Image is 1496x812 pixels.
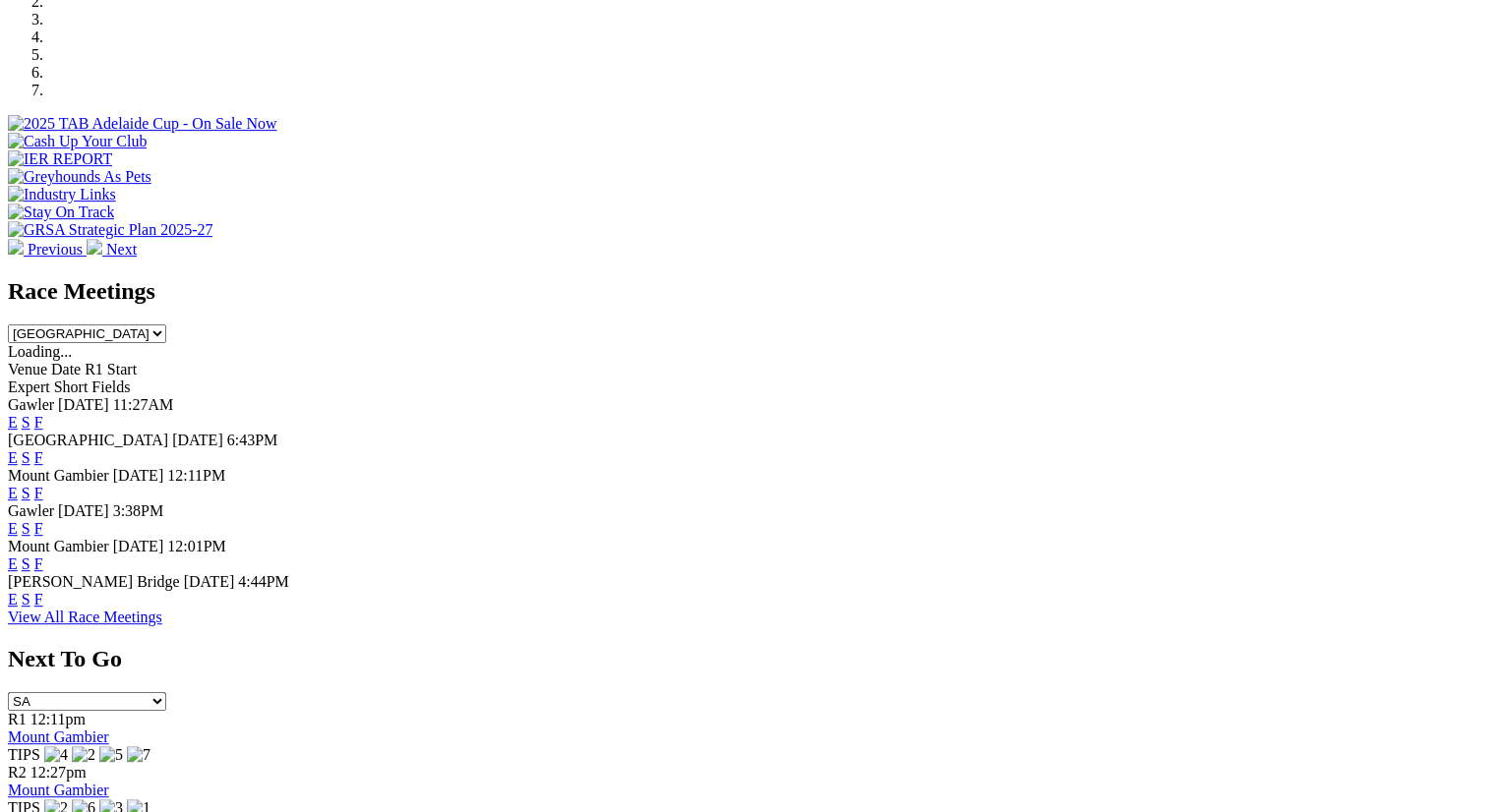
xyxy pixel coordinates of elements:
span: 12:11pm [30,711,86,727]
span: Fields [91,378,130,395]
h2: Next To Go [8,646,1488,672]
span: 12:01PM [167,538,226,554]
h2: Race Meetings [8,278,1488,305]
img: chevron-left-pager-white.svg [8,239,24,255]
span: Short [54,378,89,395]
span: 12:27pm [30,764,87,781]
span: [GEOGRAPHIC_DATA] [8,432,168,448]
a: F [34,414,43,431]
img: Greyhounds As Pets [8,168,151,186]
span: Loading... [8,343,72,360]
a: View All Race Meetings [8,609,162,625]
span: [DATE] [113,467,164,484]
a: Next [87,241,137,258]
span: 12:11PM [167,467,225,484]
a: E [8,555,18,572]
a: F [34,591,43,608]
span: Gawler [8,502,54,519]
img: Stay On Track [8,203,114,221]
img: 2025 TAB Adelaide Cup - On Sale Now [8,115,277,133]
a: Mount Gambier [8,782,109,798]
span: [DATE] [184,573,235,590]
span: Venue [8,361,47,377]
a: F [34,485,43,501]
span: 11:27AM [113,396,174,413]
img: 2 [72,746,95,764]
a: F [34,520,43,537]
img: IER REPORT [8,150,112,168]
span: Mount Gambier [8,538,109,554]
a: S [22,485,30,501]
img: 4 [44,746,68,764]
a: E [8,591,18,608]
img: chevron-right-pager-white.svg [87,239,102,255]
span: R2 [8,764,27,781]
span: R1 [8,711,27,727]
a: S [22,555,30,572]
span: 4:44PM [238,573,289,590]
span: Previous [28,241,83,258]
a: E [8,414,18,431]
span: [DATE] [58,502,109,519]
span: [DATE] [172,432,223,448]
a: S [22,449,30,466]
a: Mount Gambier [8,728,109,745]
a: S [22,414,30,431]
a: F [34,555,43,572]
span: Next [106,241,137,258]
a: Previous [8,241,87,258]
img: Industry Links [8,186,116,203]
span: 6:43PM [227,432,278,448]
a: S [22,520,30,537]
span: Expert [8,378,50,395]
span: R1 Start [85,361,137,377]
a: E [8,449,18,466]
span: [DATE] [113,538,164,554]
span: Date [51,361,81,377]
a: F [34,449,43,466]
img: Cash Up Your Club [8,133,147,150]
span: [PERSON_NAME] Bridge [8,573,180,590]
span: 3:38PM [113,502,164,519]
a: S [22,591,30,608]
a: E [8,520,18,537]
span: TIPS [8,746,40,763]
a: E [8,485,18,501]
img: 5 [99,746,123,764]
span: Gawler [8,396,54,413]
span: [DATE] [58,396,109,413]
img: GRSA Strategic Plan 2025-27 [8,221,212,239]
img: 7 [127,746,150,764]
span: Mount Gambier [8,467,109,484]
